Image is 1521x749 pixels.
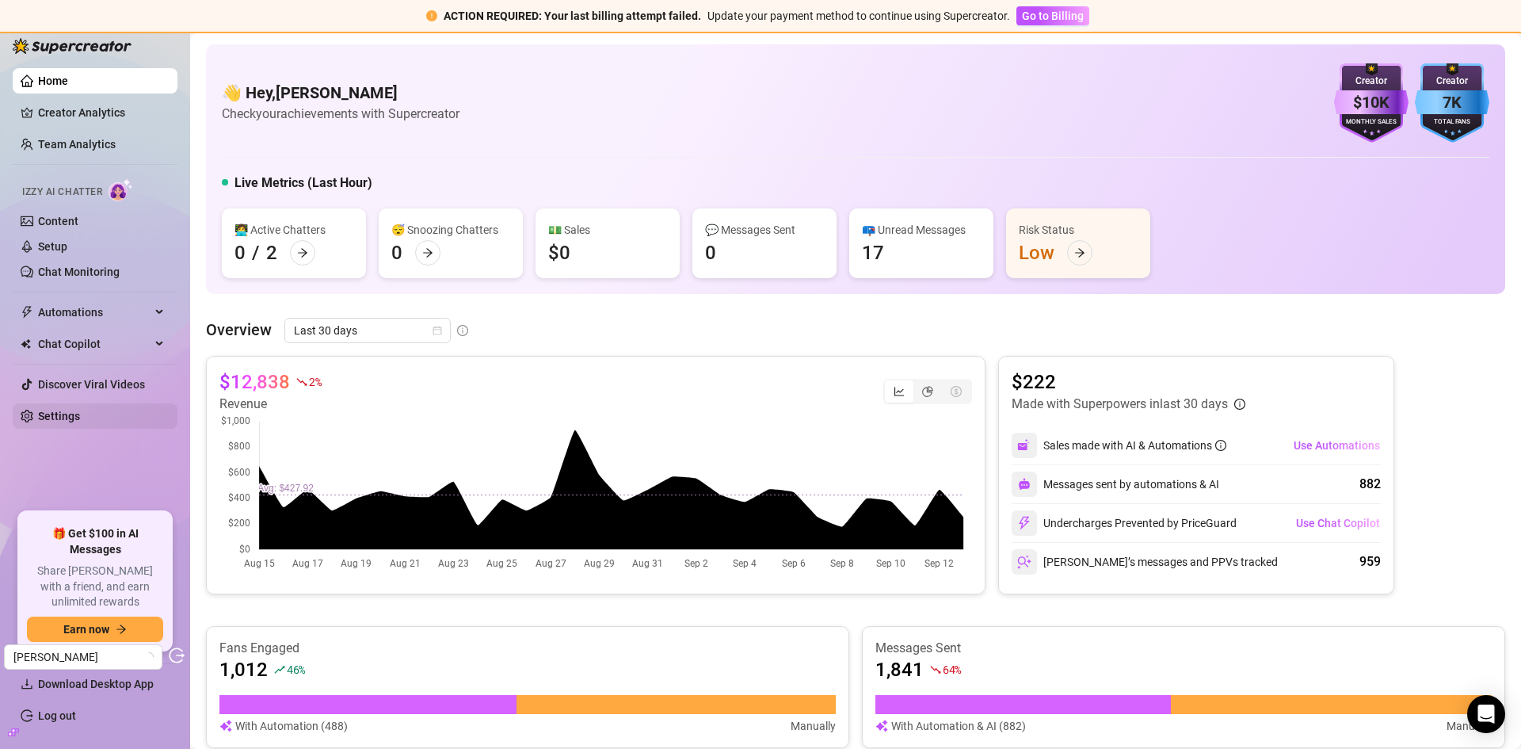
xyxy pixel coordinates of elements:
[930,664,941,675] span: fall
[309,374,321,389] span: 2 %
[548,221,667,239] div: 💵 Sales
[21,338,31,350] img: Chat Copilot
[707,10,1010,22] span: Update your payment method to continue using Supercreator.
[791,717,836,735] article: Manually
[891,717,1026,735] article: With Automation & AI (882)
[22,185,102,200] span: Izzy AI Chatter
[266,240,277,266] div: 2
[27,564,163,610] span: Share [PERSON_NAME] with a friend, and earn unlimited rewards
[38,378,145,391] a: Discover Viral Videos
[38,410,80,422] a: Settings
[1012,510,1237,536] div: Undercharges Prevented by PriceGuard
[63,623,109,636] span: Earn now
[1012,395,1228,414] article: Made with Superpowers in last 30 days
[13,38,132,54] img: logo-BBDzfeDw.svg
[1017,555,1031,569] img: svg%3e
[1234,399,1245,410] span: info-circle
[1295,510,1381,536] button: Use Chat Copilot
[1017,516,1031,530] img: svg%3e
[235,717,348,735] article: With Automation (488)
[1334,117,1409,128] div: Monthly Sales
[21,678,33,690] span: download
[116,624,127,635] span: arrow-right
[38,300,151,325] span: Automations
[234,221,353,239] div: 👩‍💻 Active Chatters
[705,221,824,239] div: 💬 Messages Sent
[433,326,442,335] span: calendar
[922,386,933,397] span: pie-chart
[1012,472,1219,497] div: Messages sent by automations & AI
[1012,549,1278,575] div: [PERSON_NAME]’s messages and PPVs tracked
[444,10,701,22] strong: ACTION REQUIRED: Your last billing attempt failed.
[862,240,884,266] div: 17
[38,266,120,278] a: Chat Monitoring
[1415,63,1489,143] img: blue-badge-DgoSNQY1.svg
[391,221,510,239] div: 😴 Snoozing Chatters
[1022,10,1084,22] span: Go to Billing
[38,331,151,357] span: Chat Copilot
[943,662,961,677] span: 64 %
[169,648,185,663] span: logout
[222,104,459,124] article: Check your achievements with Supercreator
[1359,475,1381,494] div: 882
[548,240,570,266] div: $0
[38,240,67,253] a: Setup
[1359,552,1381,571] div: 959
[705,240,716,266] div: 0
[287,662,305,677] span: 46 %
[1334,74,1409,89] div: Creator
[391,240,402,266] div: 0
[38,138,116,151] a: Team Analytics
[1215,440,1226,451] span: info-circle
[274,664,285,675] span: rise
[38,215,78,227] a: Content
[21,306,33,319] span: thunderbolt
[27,526,163,557] span: 🎁 Get $100 in AI Messages
[38,709,76,722] a: Log out
[1415,74,1489,89] div: Creator
[422,247,433,258] span: arrow-right
[1415,117,1489,128] div: Total Fans
[951,386,962,397] span: dollar-circle
[38,678,154,690] span: Download Desktop App
[294,319,441,342] span: Last 30 days
[426,10,437,21] span: exclamation-circle
[1293,433,1381,458] button: Use Automations
[875,717,888,735] img: svg%3e
[38,75,68,87] a: Home
[219,657,268,682] article: 1,012
[8,727,19,738] span: build
[296,376,307,388] span: fall
[222,82,459,104] h4: 👋 Hey, [PERSON_NAME]
[862,221,981,239] div: 📪 Unread Messages
[1018,478,1031,491] img: svg%3e
[1334,90,1409,115] div: $10K
[1017,438,1031,453] img: svg%3e
[883,379,972,404] div: segmented control
[206,318,272,342] article: Overview
[219,640,836,657] article: Fans Engaged
[1467,695,1505,733] div: Open Intercom Messenger
[875,657,924,682] article: 1,841
[1012,369,1245,395] article: $222
[219,369,290,395] article: $12,838
[1016,10,1089,22] a: Go to Billing
[143,651,155,663] span: loading
[875,640,1492,657] article: Messages Sent
[38,100,165,125] a: Creator Analytics
[234,240,246,266] div: 0
[219,717,232,735] img: svg%3e
[234,174,372,193] h5: Live Metrics (Last Hour)
[1043,437,1226,454] div: Sales made with AI & Automations
[457,325,468,336] span: info-circle
[894,386,905,397] span: line-chart
[1415,90,1489,115] div: 7K
[297,247,308,258] span: arrow-right
[1334,63,1409,143] img: purple-badge-B9DA21FR.svg
[27,617,163,642] button: Earn nowarrow-right
[1296,517,1380,529] span: Use Chat Copilot
[13,645,153,669] span: elizabeth
[109,178,133,201] img: AI Chatter
[1294,439,1380,452] span: Use Automations
[219,395,321,414] article: Revenue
